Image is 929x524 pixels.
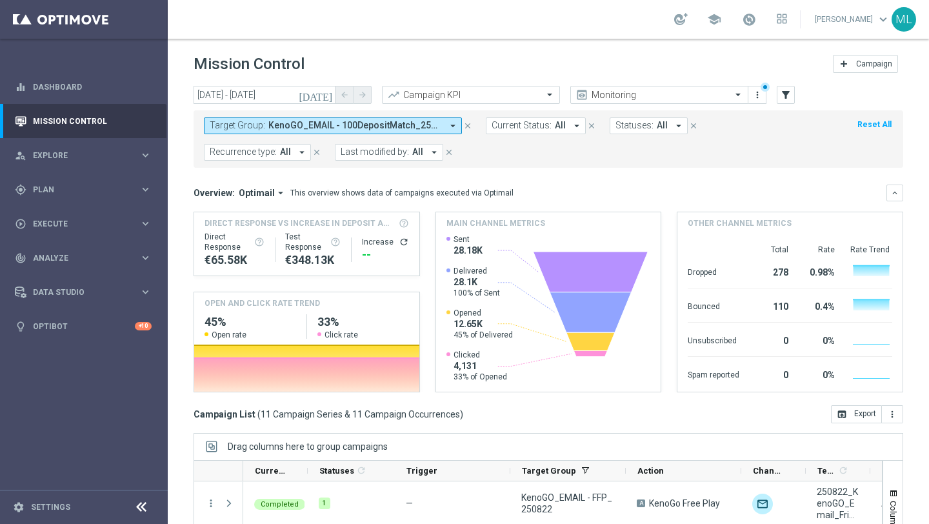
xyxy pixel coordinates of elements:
[319,466,354,476] span: Statuses
[194,55,305,74] h1: Mission Control
[14,116,152,126] button: Mission Control
[362,247,409,263] div: --
[406,466,437,476] span: Trigger
[15,321,26,332] i: lightbulb
[777,86,795,104] button: filter_alt
[354,86,372,104] button: arrow_forward
[358,90,367,99] i: arrow_forward
[15,252,26,264] i: track_changes
[15,309,152,343] div: Optibot
[299,89,334,101] i: [DATE]
[445,148,454,157] i: close
[831,408,903,419] multiple-options-button: Export to CSV
[587,121,596,130] i: close
[755,363,788,384] div: 0
[15,81,26,93] i: equalizer
[340,90,349,99] i: arrow_back
[887,409,897,419] i: more_vert
[15,287,139,298] div: Data Studio
[14,82,152,92] button: equalizer Dashboard
[297,86,335,105] button: [DATE]
[892,7,916,32] div: ML
[688,329,739,350] div: Unsubscribed
[856,59,892,68] span: Campaign
[876,12,890,26] span: keyboard_arrow_down
[261,408,460,420] span: 11 Campaign Series & 11 Campaign Occurrences
[194,86,335,104] input: Select date range
[454,350,507,360] span: Clicked
[817,466,836,476] span: Templates
[239,187,275,199] span: Optimail
[228,441,388,452] span: Drag columns here to group campaigns
[446,217,545,229] h4: Main channel metrics
[15,150,26,161] i: person_search
[399,237,409,247] button: refresh
[254,498,305,510] colored-tag: Completed
[752,90,763,100] i: more_vert
[688,217,792,229] h4: Other channel metrics
[15,150,139,161] div: Explore
[689,121,698,130] i: close
[837,409,847,419] i: open_in_browser
[135,322,152,330] div: +10
[311,145,323,159] button: close
[428,146,440,158] i: arrow_drop_down
[780,89,792,101] i: filter_alt
[235,187,290,199] button: Optimail arrow_drop_down
[833,55,898,73] button: add Campaign
[205,217,395,229] span: Direct Response VS Increase In Deposit Amount
[33,220,139,228] span: Execute
[210,120,265,131] span: Target Group:
[205,314,296,330] h2: 45%
[486,117,586,134] button: Current Status: All arrow_drop_down
[205,232,265,252] div: Direct Response
[33,186,139,194] span: Plan
[335,144,443,161] button: Last modified by: All arrow_drop_down
[228,441,388,452] div: Row Groups
[257,408,261,420] span: (
[210,146,277,157] span: Recurrence type:
[838,465,848,476] i: refresh
[33,309,135,343] a: Optibot
[139,286,152,298] i: keyboard_arrow_right
[454,318,513,330] span: 12.65K
[14,150,152,161] button: person_search Explore keyboard_arrow_right
[521,492,615,515] span: KenoGO_EMAIL - FFP_250822
[454,276,500,288] span: 28.1K
[13,501,25,513] i: settings
[804,245,835,255] div: Rate
[463,121,472,130] i: close
[387,88,400,101] i: trending_up
[839,59,849,69] i: add
[460,408,463,420] span: )
[555,120,566,131] span: All
[673,120,684,132] i: arrow_drop_down
[755,261,788,281] div: 278
[255,466,286,476] span: Current Status
[325,330,358,340] span: Click rate
[804,329,835,350] div: 0%
[312,148,321,157] i: close
[462,119,474,133] button: close
[890,188,899,197] i: keyboard_arrow_down
[454,372,507,382] span: 33% of Opened
[33,288,139,296] span: Data Studio
[261,500,299,509] span: Completed
[205,498,217,509] button: more_vert
[412,146,423,157] span: All
[194,187,235,199] h3: Overview:
[268,120,442,131] span: KenoGO_EMAIL - 100DepositMatch_250822, KenoGO_EMAIL - 200DepositMatch_250822, KenoGO_EMAIL - 20De...
[212,330,246,340] span: Open rate
[753,466,784,476] span: Channel
[637,466,664,476] span: Action
[570,86,748,104] ng-select: Monitoring
[856,117,893,132] button: Reset All
[194,408,463,420] h3: Campaign List
[755,329,788,350] div: 0
[443,145,455,159] button: close
[454,245,483,256] span: 28.18K
[886,185,903,201] button: keyboard_arrow_down
[751,87,764,103] button: more_vert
